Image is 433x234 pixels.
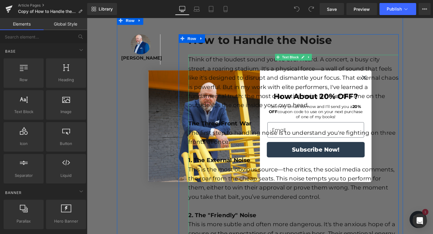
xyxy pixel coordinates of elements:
[5,190,22,196] span: Banner
[387,7,402,11] span: Publish
[107,107,173,115] strong: The Three-Front War
[48,140,84,147] span: Button
[116,17,124,26] a: Expand / Collapse
[379,3,416,15] button: Publish
[107,16,258,30] b: How to Handle the Noise
[175,3,189,15] a: Desktop
[413,214,427,228] div: Open Intercom Messenger
[107,204,178,211] strong: 2. The "Friendly" Noise
[107,155,324,192] font: This is the most obvious source—the critics, the social media comments, the roar from the cheap s...
[5,140,42,147] span: Icon
[189,3,204,15] a: Laptop
[291,3,303,15] button: Undo
[354,6,370,12] span: Preview
[99,6,113,12] span: Library
[5,218,42,224] span: Parallax
[204,38,224,45] span: Text Block
[18,3,87,8] a: Article Pages
[107,117,324,134] font: The first step to handling noise is to understand you're fighting on three fronts at once.
[87,3,117,15] a: New Library
[5,109,42,115] span: Text Block
[230,38,237,45] a: Expand / Collapse
[48,77,84,83] span: Heading
[346,3,377,15] a: Preview
[5,48,16,54] span: Base
[5,172,42,179] span: Separator
[327,6,337,12] span: Save
[204,3,218,15] a: Tablet
[48,109,84,115] span: Image
[104,17,116,26] span: Row
[5,77,42,83] span: Row
[48,218,84,224] span: Hero Banner
[419,3,431,15] button: More
[305,3,317,15] button: Redo
[218,3,233,15] a: Mobile
[18,9,76,14] span: Copy of How to Handle the Noise
[36,39,79,45] strong: [PERSON_NAME]
[107,146,172,153] strong: 1. The External Noise
[44,18,87,30] a: Global Style
[48,172,84,179] span: Liquid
